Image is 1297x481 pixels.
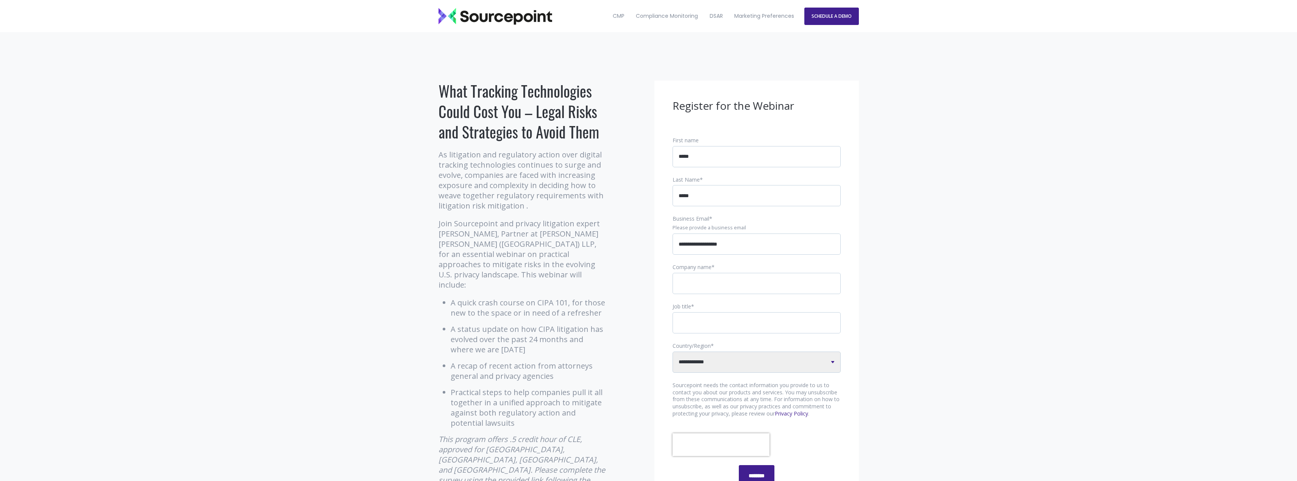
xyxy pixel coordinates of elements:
span: Country/Region [673,342,711,349]
p: Sourcepoint needs the contact information you provide to us to contact you about our products and... [673,382,841,418]
span: Company name [673,263,712,271]
li: Practical steps to help companies pull it all together in a unified approach to mitigate against ... [451,387,607,428]
li: A quick crash course on CIPA 101, for those new to the space or in need of a refresher [451,297,607,318]
img: Sourcepoint_logo_black_transparent (2)-2 [439,8,552,25]
span: Job title [673,303,691,310]
h3: Register for the Webinar [673,99,841,113]
p: As litigation and regulatory action over digital tracking technologies continues to surge and evo... [439,149,607,211]
li: A status update on how CIPA litigation has evolved over the past 24 months and where we are [DATE] [451,324,607,355]
legend: Please provide a business email [673,224,841,231]
li: A recap of recent action from attorneys general and privacy agencies [451,361,607,381]
a: SCHEDULE A DEMO [804,8,859,25]
span: First name [673,137,699,144]
h1: What Tracking Technologies Could Cost You – Legal Risks and Strategies to Avoid Them [439,81,607,142]
span: Last Name [673,176,700,183]
p: Join Sourcepoint and privacy litigation expert [PERSON_NAME], Partner at [PERSON_NAME] [PERSON_NA... [439,218,607,290]
span: Business Email [673,215,709,222]
iframe: reCAPTCHA [673,433,769,456]
a: Privacy Policy [775,410,808,417]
